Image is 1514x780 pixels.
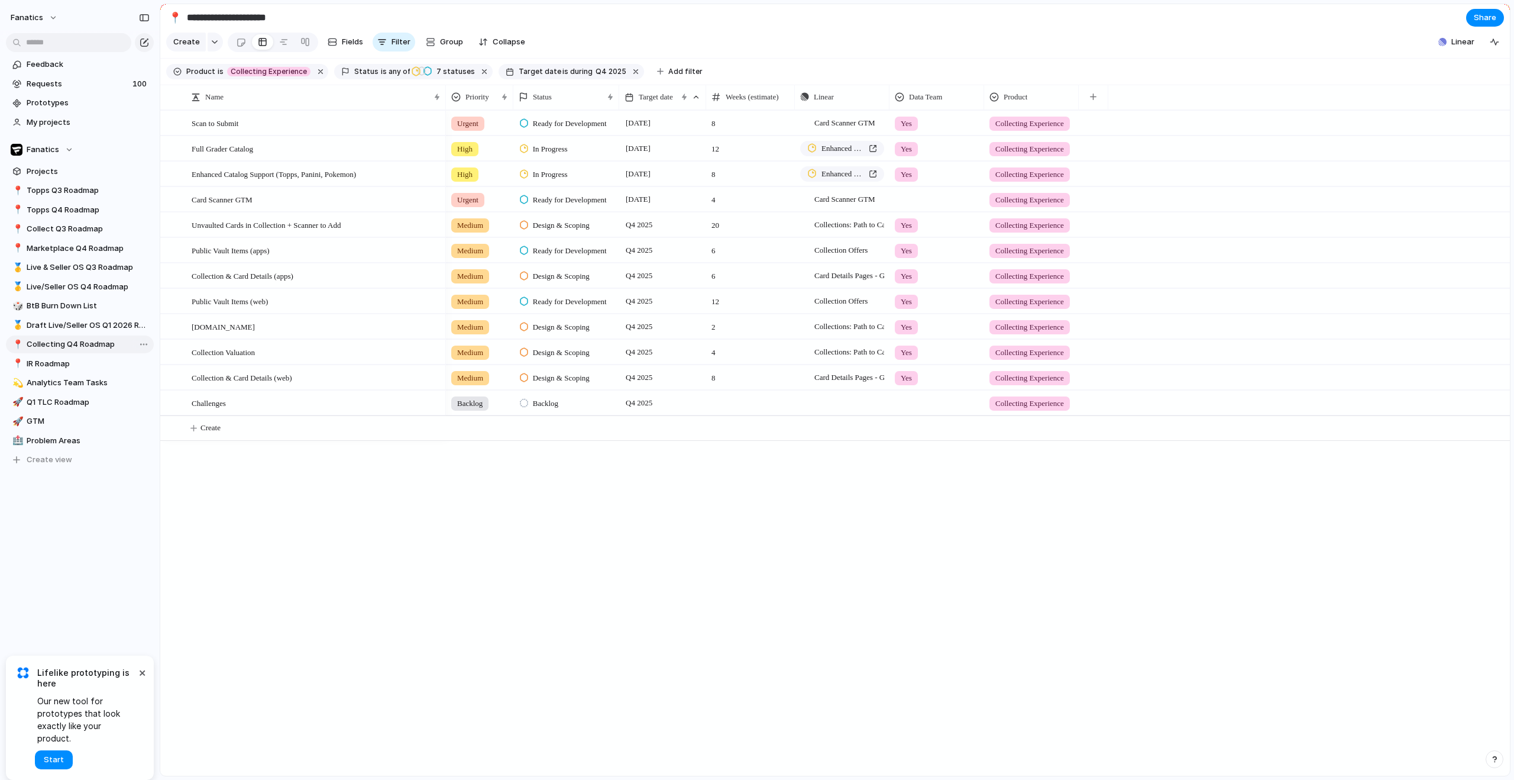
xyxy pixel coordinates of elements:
span: Enhanced Catalog Support (Topps, Panini, Pokemon) [821,143,864,154]
div: 💫Analytics Team Tasks [6,374,154,392]
span: Prototypes [27,97,150,109]
span: Topps Q4 Roadmap [27,204,150,216]
span: Target date [519,66,561,77]
span: fanatics [11,12,43,24]
span: Q4 2025 [623,396,655,410]
span: Design & Scoping [533,270,590,282]
button: Share [1466,9,1504,27]
div: 🎲 [12,299,21,313]
span: Design & Scoping [533,220,590,231]
span: Medium [457,372,483,384]
button: Add filter [650,63,710,80]
button: is [215,65,226,78]
span: Requests [27,78,129,90]
div: 🥇 [12,261,21,275]
span: Collection Valuation [192,345,255,359]
span: In Progress [533,169,568,181]
a: My projects [6,114,154,131]
button: 🥇 [11,281,22,293]
span: GTM [27,415,150,427]
span: Collect Q3 Roadmap [27,223,150,235]
span: Card Scanner GTM [192,192,253,206]
span: Collection Offers [800,238,868,262]
button: Linear [1434,33,1479,51]
span: is [218,66,224,77]
span: Q4 2025 [623,320,655,334]
button: fanatics [5,8,64,27]
span: Public Vault Items (apps) [192,243,270,257]
span: Collecting Experience [995,169,1064,181]
span: My projects [27,117,150,128]
span: Backlog [457,398,483,410]
div: 🚀 [12,415,21,428]
div: 📍 [12,203,21,217]
span: Collection & Card Details (apps) [192,269,293,282]
span: Collecting Experience [995,118,1064,130]
a: 🚀Q1 TLC Roadmap [6,394,154,411]
span: Marketplace Q4 Roadmap [27,243,150,254]
span: Collecting Experience [995,194,1064,206]
span: Fanatics [27,144,59,156]
span: Ready for Development [533,296,607,308]
button: Fields [323,33,368,51]
span: BtB Burn Down List [27,300,150,312]
span: Backlog [533,398,558,410]
span: Q4 2025 [596,66,626,77]
span: Linear [814,91,834,103]
span: Target date [639,91,673,103]
span: Scan to Submit [192,116,238,130]
div: 📍 [169,9,182,25]
span: Design & Scoping [533,372,590,384]
span: [DOMAIN_NAME] [192,320,255,333]
button: 🥇 [11,320,22,331]
span: Linear [1451,36,1474,48]
a: Enhanced Catalog Support (Topps, Panini, Pokemon) [800,141,884,156]
button: 📍 [11,358,22,370]
span: Urgent [457,194,478,206]
a: 🎲BtB Burn Down List [6,297,154,315]
button: Create view [6,451,154,469]
span: Public Vault Items (web) [192,294,268,308]
span: Card Details Pages - GTM Version [800,264,884,288]
button: Group [420,33,469,51]
span: Q4 2025 [623,218,655,232]
div: 🥇 [12,280,21,294]
span: High [457,169,473,181]
span: Enhanced Catalog Support (Topps, Panini, Pokemon) [192,167,356,181]
span: [DATE] [623,141,654,156]
div: 🥇 [12,318,21,332]
div: 📍Marketplace Q4 Roadmap [6,240,154,257]
div: 📍Collect Q3 Roadmap [6,220,154,238]
div: 🚀 [12,395,21,409]
span: [DATE] [623,116,654,130]
button: 📍 [11,204,22,216]
span: Topps Q3 Roadmap [27,185,150,196]
span: Collections: Path to Card Details, Showcases, and Public Collections [800,315,884,339]
span: Projects [27,166,150,178]
span: any of [387,66,410,77]
button: 📍 [166,8,185,27]
span: Create view [27,454,72,466]
span: Yes [901,372,912,384]
span: Data Team [909,91,942,103]
div: 📍 [12,241,21,255]
a: 🏥Problem Areas [6,432,154,450]
span: Q1 TLC Roadmap [27,397,150,408]
div: 📍Collecting Q4 Roadmap [6,336,154,353]
button: 📍 [11,243,22,254]
span: Collections: Path to Card Details, Showcases, and Public Collections [800,340,884,364]
a: 🥇Live & Seller OS Q3 Roadmap [6,259,154,276]
span: 4 [707,340,794,359]
span: Ready for Development [533,245,607,257]
span: Collecting Experience [995,270,1064,282]
button: Collapse [474,33,530,51]
span: Share [1474,12,1496,24]
span: High [457,143,473,155]
span: Collection Offers [800,289,868,313]
button: Dismiss [135,665,149,679]
span: Product [186,66,215,77]
a: 🥇Draft Live/Seller OS Q1 2026 Roadmap [6,317,154,334]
